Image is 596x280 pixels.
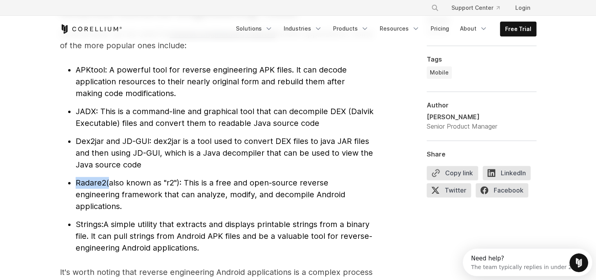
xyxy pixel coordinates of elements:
a: Industries [279,22,327,36]
span: (also known as "r2"): This is a free and open-source reverse engineering framework that can analy... [76,178,345,211]
span: Dex2jar and JD-GUI [76,136,149,146]
span: Twitter [427,183,471,197]
span: : dex2jar is a tool used to convert DEX files to java JAR files and then using JD-GUI, which is a... [76,136,373,169]
span: : This is a command-line and graphical tool that can decompile DEX (Dalvik Executable) files and ... [76,107,373,128]
div: Need help? [8,7,112,13]
a: Products [328,22,373,36]
a: Corellium Home [60,24,122,34]
a: About [455,22,492,36]
span: JADX [76,107,96,116]
div: Navigation Menu [422,1,536,15]
a: Support Center [445,1,506,15]
div: Author [427,101,536,109]
a: Free Trial [500,22,536,36]
iframe: Intercom live chat discovery launcher [463,249,592,276]
a: Pricing [426,22,454,36]
span: Mobile [430,69,449,76]
a: Twitter [427,183,476,200]
a: Solutions [231,22,277,36]
span: Facebook [476,183,528,197]
div: Open Intercom Messenger [3,3,136,25]
div: Navigation Menu [231,22,536,36]
span: A simple utility that extracts and displays printable strings from a binary file. It can pull str... [76,220,372,253]
div: Tags [427,55,536,63]
span: LinkedIn [483,166,531,180]
a: Facebook [476,183,533,200]
div: Senior Product Manager [427,122,497,131]
iframe: Intercom live chat [569,253,588,272]
a: LinkedIn [483,166,535,183]
div: Share [427,150,536,158]
span: Strings: [76,220,103,229]
button: Search [428,1,442,15]
span: : A powerful tool for reverse engineering APK files. It can decode application resources to their... [76,65,347,98]
span: Radare2 [76,178,106,187]
a: Mobile [427,66,452,79]
div: The team typically replies in under 2h [8,13,112,21]
a: Login [509,1,536,15]
span: APKtool [76,65,105,75]
div: [PERSON_NAME] [427,112,497,122]
button: Copy link [427,166,478,180]
a: Resources [375,22,424,36]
